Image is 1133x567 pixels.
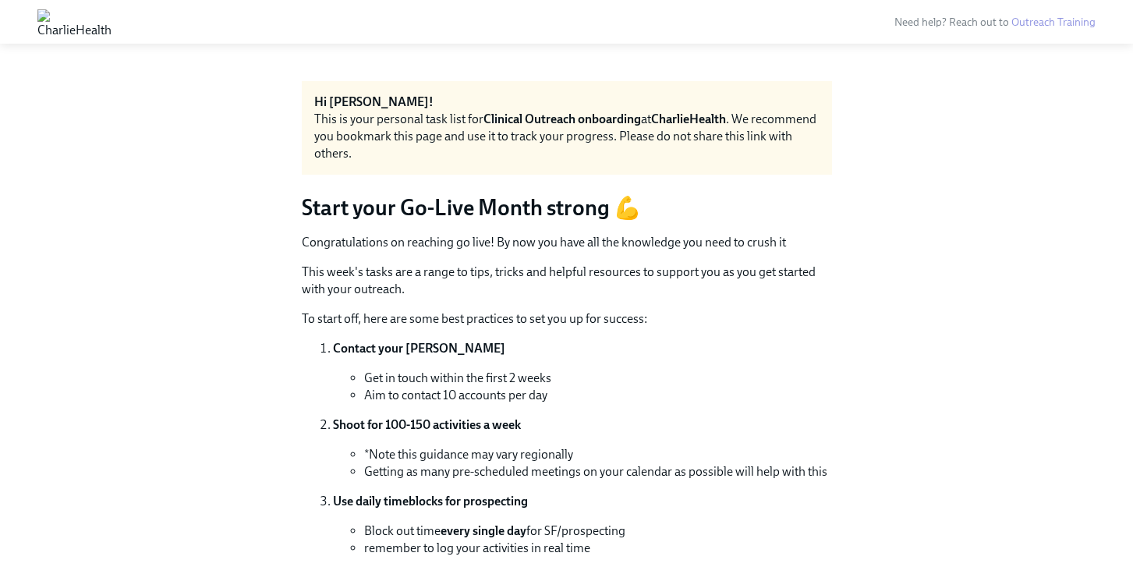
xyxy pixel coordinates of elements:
[894,16,1096,29] span: Need help? Reach out to
[364,370,832,387] li: Get in touch within the first 2 weeks
[333,341,505,356] strong: Contact your [PERSON_NAME]
[37,9,112,34] img: CharlieHealth
[302,193,832,221] h3: Start your Go-Live Month strong 💪
[302,264,832,298] p: This week's tasks are a range to tips, tricks and helpful resources to support you as you get sta...
[314,94,434,109] strong: Hi [PERSON_NAME]!
[364,523,832,540] li: Block out time for SF/prospecting
[1011,16,1096,29] a: Outreach Training
[364,387,832,404] li: Aim to contact 10 accounts per day
[302,310,832,328] p: To start off, here are some best practices to set you up for success:
[333,417,521,432] strong: Shoot for 100-150 activities a week
[314,111,820,162] div: This is your personal task list for at . We recommend you bookmark this page and use it to track ...
[651,112,726,126] strong: CharlieHealth
[441,523,526,538] strong: every single day
[364,540,832,557] li: remember to log your activities in real time
[333,494,528,509] strong: Use daily timeblocks for prospecting
[364,446,832,463] li: *Note this guidance may vary regionally
[364,463,832,480] li: Getting as many pre-scheduled meetings on your calendar as possible will help with this
[302,234,832,251] p: Congratulations on reaching go live! By now you have all the knowledge you need to crush it
[483,112,641,126] strong: Clinical Outreach onboarding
